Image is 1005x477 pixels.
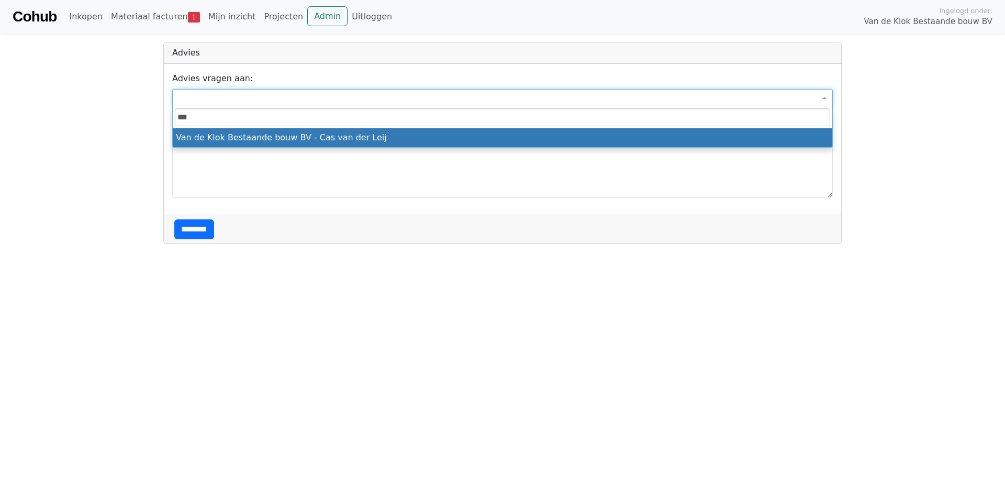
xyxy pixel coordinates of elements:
[348,6,396,27] a: Uitloggen
[260,6,307,27] a: Projecten
[188,12,200,23] span: 1
[204,6,260,27] a: Mijn inzicht
[107,6,204,27] a: Materiaal facturen1
[172,72,253,85] label: Advies vragen aan:
[307,6,348,26] a: Admin
[173,128,832,147] li: Van de Klok Bestaande bouw BV - Cas van der Leij
[939,6,992,16] span: Ingelogd onder:
[13,4,57,29] a: Cohub
[65,6,106,27] a: Inkopen
[864,16,992,28] span: Van de Klok Bestaande bouw BV
[164,42,841,64] div: Advies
